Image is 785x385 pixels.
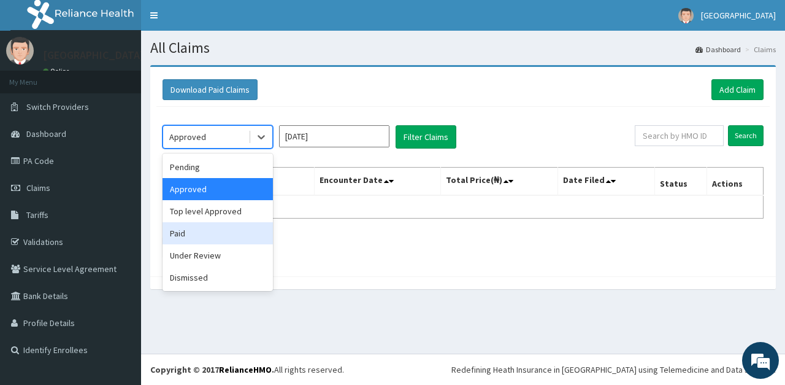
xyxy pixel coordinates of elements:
[314,168,440,196] th: Encounter Date
[169,131,206,143] div: Approved
[71,115,169,239] span: We're online!
[654,168,706,196] th: Status
[26,182,50,193] span: Claims
[396,125,456,149] button: Filter Claims
[6,255,234,298] textarea: Type your message and hit 'Enter'
[279,125,389,147] input: Select Month and Year
[163,200,273,222] div: Top level Approved
[26,101,89,112] span: Switch Providers
[150,40,776,56] h1: All Claims
[695,44,741,55] a: Dashboard
[150,364,274,375] strong: Copyright © 2017 .
[163,266,273,289] div: Dismissed
[6,37,34,64] img: User Image
[163,79,258,100] button: Download Paid Claims
[163,156,273,178] div: Pending
[219,364,272,375] a: RelianceHMO
[43,50,144,61] p: [GEOGRAPHIC_DATA]
[26,209,48,220] span: Tariffs
[728,125,764,146] input: Search
[440,168,557,196] th: Total Price(₦)
[557,168,654,196] th: Date Filed
[141,354,785,385] footer: All rights reserved.
[742,44,776,55] li: Claims
[163,244,273,266] div: Under Review
[701,10,776,21] span: [GEOGRAPHIC_DATA]
[163,178,273,200] div: Approved
[23,61,50,92] img: d_794563401_company_1708531726252_794563401
[678,8,694,23] img: User Image
[43,67,72,76] a: Online
[451,364,776,376] div: Redefining Heath Insurance in [GEOGRAPHIC_DATA] using Telemedicine and Data Science!
[706,168,763,196] th: Actions
[163,222,273,244] div: Paid
[635,125,724,146] input: Search by HMO ID
[64,69,206,85] div: Chat with us now
[201,6,231,36] div: Minimize live chat window
[711,79,764,100] a: Add Claim
[26,128,66,139] span: Dashboard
